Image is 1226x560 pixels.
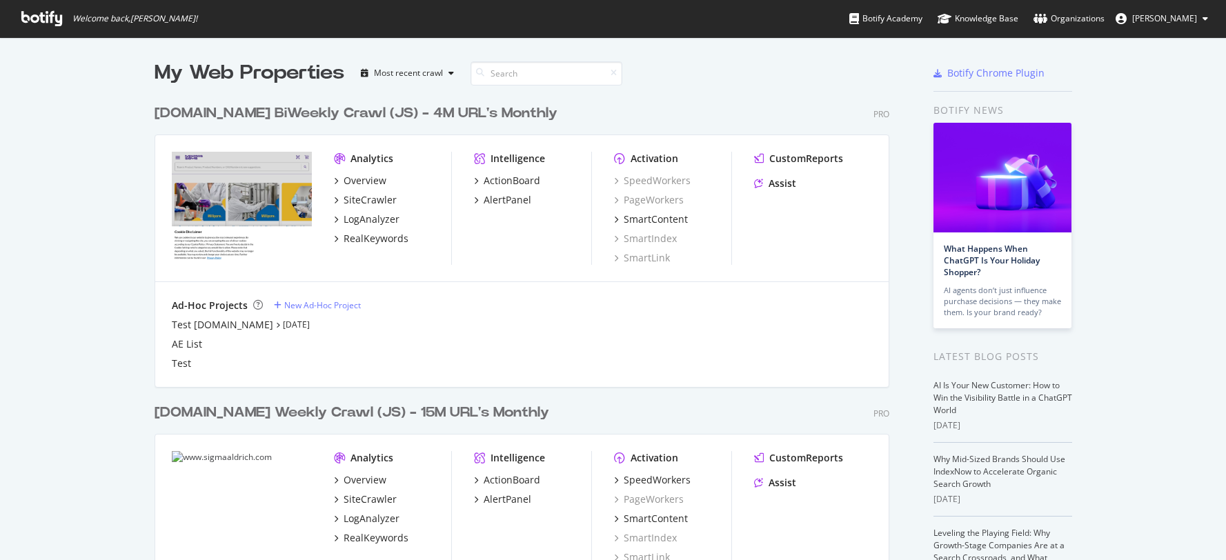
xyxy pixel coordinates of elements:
input: Search [471,61,622,86]
div: [DATE] [933,419,1072,432]
a: AE List [172,337,202,351]
div: SiteCrawler [344,193,397,207]
div: AlertPanel [484,492,531,506]
div: Analytics [350,451,393,465]
div: Activation [631,152,678,166]
a: SmartContent [614,212,688,226]
div: Knowledge Base [938,12,1018,26]
a: RealKeywords [334,232,408,246]
div: AI agents don’t just influence purchase decisions — they make them. Is your brand ready? [944,285,1061,318]
div: Intelligence [491,451,545,465]
span: Welcome back, [PERSON_NAME] ! [72,13,197,24]
a: RealKeywords [334,531,408,545]
div: My Web Properties [155,59,344,87]
div: [DOMAIN_NAME] Weekly Crawl (JS) - 15M URL's Monthly [155,403,549,423]
a: Overview [334,174,386,188]
a: AI Is Your New Customer: How to Win the Visibility Battle in a ChatGPT World [933,379,1072,416]
a: SmartIndex [614,531,677,545]
a: What Happens When ChatGPT Is Your Holiday Shopper? [944,243,1040,278]
a: SpeedWorkers [614,473,691,487]
div: RealKeywords [344,232,408,246]
a: PageWorkers [614,492,684,506]
a: SpeedWorkers [614,174,691,188]
a: Test [DOMAIN_NAME] [172,318,273,332]
div: Overview [344,174,386,188]
a: New Ad-Hoc Project [274,299,361,311]
div: Most recent crawl [374,69,443,77]
div: CustomReports [769,451,843,465]
div: Botify news [933,103,1072,118]
a: CustomReports [754,451,843,465]
a: AlertPanel [474,193,531,207]
a: Test [172,357,191,370]
div: Botify Academy [849,12,922,26]
div: LogAnalyzer [344,512,399,526]
button: [PERSON_NAME] [1105,8,1219,30]
img: What Happens When ChatGPT Is Your Holiday Shopper? [933,123,1071,232]
a: Overview [334,473,386,487]
div: Intelligence [491,152,545,166]
div: [DOMAIN_NAME] BiWeekly Crawl (JS) - 4M URL's Monthly [155,103,557,123]
a: Assist [754,177,796,190]
a: [DOMAIN_NAME] BiWeekly Crawl (JS) - 4M URL's Monthly [155,103,563,123]
div: Activation [631,451,678,465]
a: SiteCrawler [334,492,397,506]
div: SmartContent [624,212,688,226]
div: Pro [873,408,889,419]
div: Assist [769,476,796,490]
div: Analytics [350,152,393,166]
a: Botify Chrome Plugin [933,66,1045,80]
a: Assist [754,476,796,490]
div: CustomReports [769,152,843,166]
a: ActionBoard [474,473,540,487]
a: Why Mid-Sized Brands Should Use IndexNow to Accelerate Organic Search Growth [933,453,1065,490]
div: ActionBoard [484,174,540,188]
a: SmartContent [614,512,688,526]
div: LogAnalyzer [344,212,399,226]
div: Pro [873,108,889,120]
img: merckmillipore.com [172,152,312,263]
div: Overview [344,473,386,487]
a: AlertPanel [474,492,531,506]
a: [DATE] [283,319,310,330]
div: ActionBoard [484,473,540,487]
a: [DOMAIN_NAME] Weekly Crawl (JS) - 15M URL's Monthly [155,403,555,423]
div: Assist [769,177,796,190]
div: RealKeywords [344,531,408,545]
div: AlertPanel [484,193,531,207]
a: PageWorkers [614,193,684,207]
div: Botify Chrome Plugin [947,66,1045,80]
div: Latest Blog Posts [933,349,1072,364]
div: New Ad-Hoc Project [284,299,361,311]
a: SiteCrawler [334,193,397,207]
a: LogAnalyzer [334,212,399,226]
div: SiteCrawler [344,492,397,506]
a: SmartLink [614,251,670,265]
a: ActionBoard [474,174,540,188]
span: Andres Perea [1132,12,1197,24]
a: SmartIndex [614,232,677,246]
a: CustomReports [754,152,843,166]
div: Organizations [1034,12,1105,26]
div: SmartContent [624,512,688,526]
div: Ad-Hoc Projects [172,299,248,312]
a: LogAnalyzer [334,512,399,526]
button: Most recent crawl [355,62,459,84]
div: [DATE] [933,493,1072,506]
div: SpeedWorkers [624,473,691,487]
